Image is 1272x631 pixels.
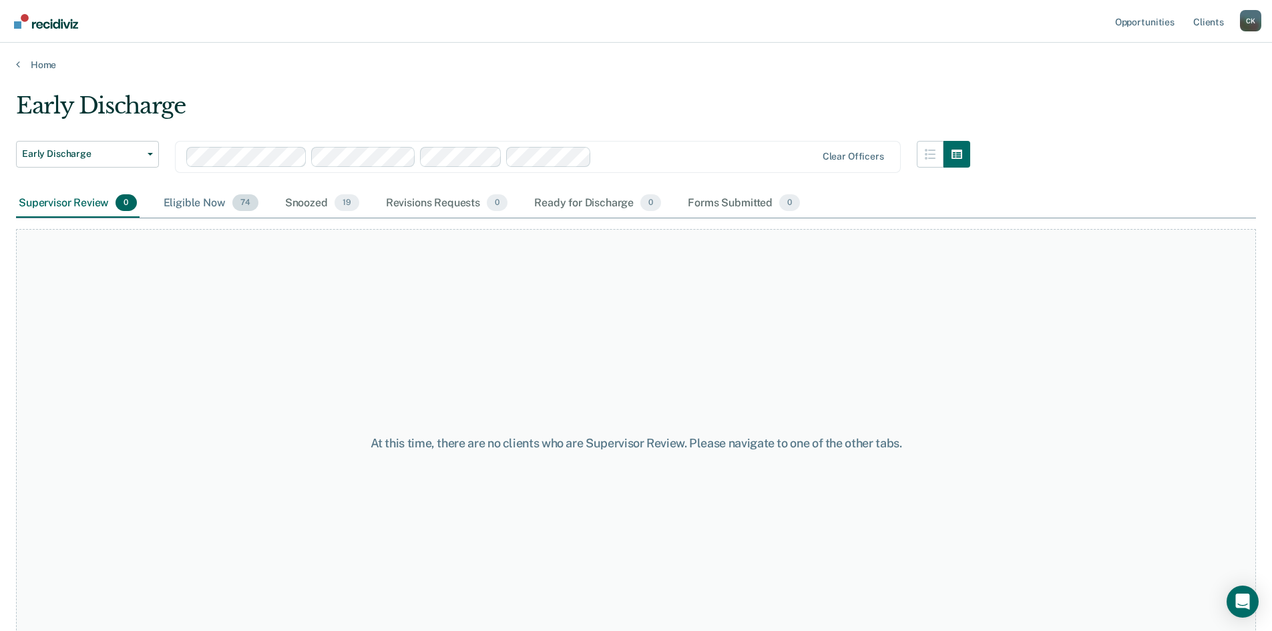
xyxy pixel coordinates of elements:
[640,194,661,212] span: 0
[327,436,946,451] div: At this time, there are no clients who are Supervisor Review. Please navigate to one of the other...
[232,194,258,212] span: 74
[116,194,136,212] span: 0
[22,148,142,160] span: Early Discharge
[14,14,78,29] img: Recidiviz
[16,92,970,130] div: Early Discharge
[16,189,140,218] div: Supervisor Review0
[282,189,362,218] div: Snoozed19
[685,189,803,218] div: Forms Submitted0
[823,151,884,162] div: Clear officers
[1240,10,1261,31] div: C K
[1227,586,1259,618] div: Open Intercom Messenger
[487,194,507,212] span: 0
[1240,10,1261,31] button: Profile dropdown button
[16,59,1256,71] a: Home
[383,189,510,218] div: Revisions Requests0
[532,189,664,218] div: Ready for Discharge0
[779,194,800,212] span: 0
[161,189,261,218] div: Eligible Now74
[335,194,359,212] span: 19
[16,141,159,168] button: Early Discharge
